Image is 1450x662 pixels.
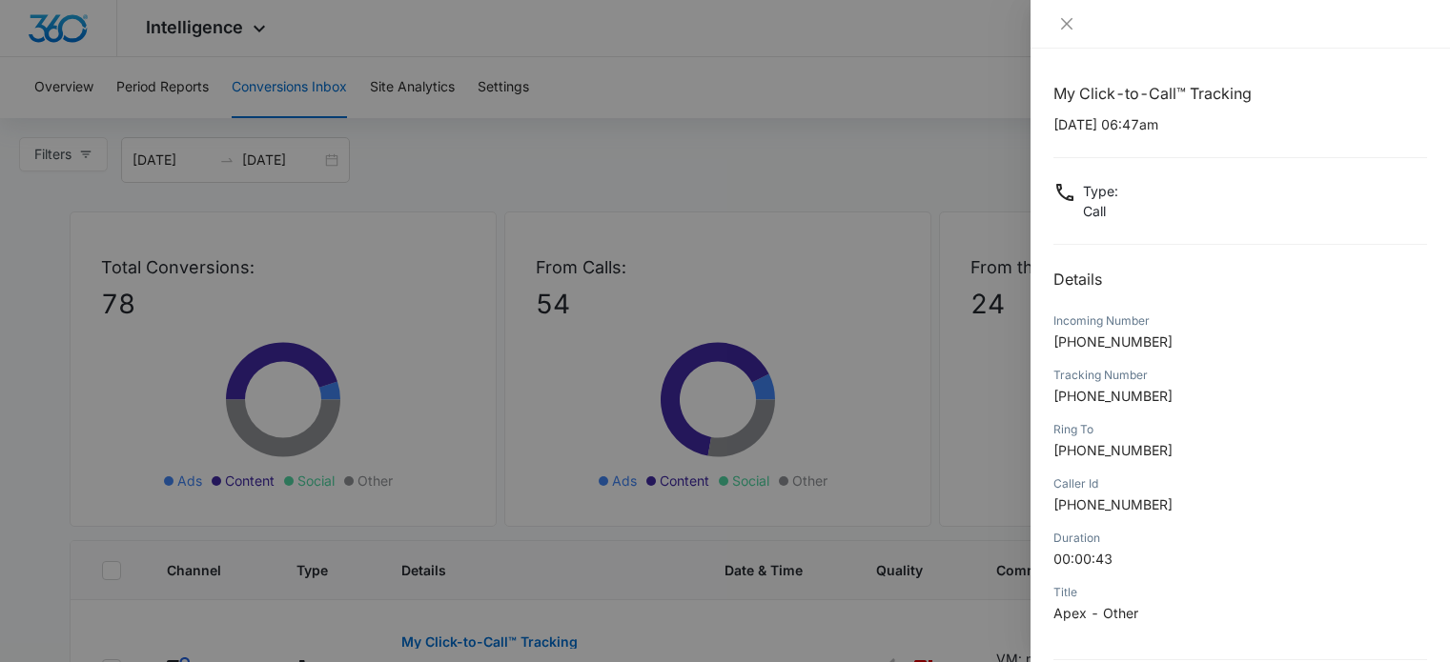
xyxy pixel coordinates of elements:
div: Ring To [1053,421,1427,438]
span: [PHONE_NUMBER] [1053,388,1173,404]
div: Duration [1053,530,1427,547]
div: Incoming Number [1053,312,1427,330]
div: Caller Id [1053,475,1427,492]
button: Close [1053,15,1080,32]
p: Call [1083,201,1118,221]
span: [PHONE_NUMBER] [1053,333,1173,350]
p: Type : [1083,181,1118,201]
h1: My Click-to-Call™ Tracking [1053,82,1427,105]
span: [PHONE_NUMBER] [1053,496,1173,512]
span: [PHONE_NUMBER] [1053,442,1173,458]
span: close [1059,16,1074,31]
span: 00:00:43 [1053,551,1113,567]
span: Apex - Other [1053,605,1138,621]
div: Tracking Number [1053,367,1427,384]
div: Title [1053,584,1427,601]
p: [DATE] 06:47am [1053,114,1427,134]
h2: Details [1053,268,1427,291]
